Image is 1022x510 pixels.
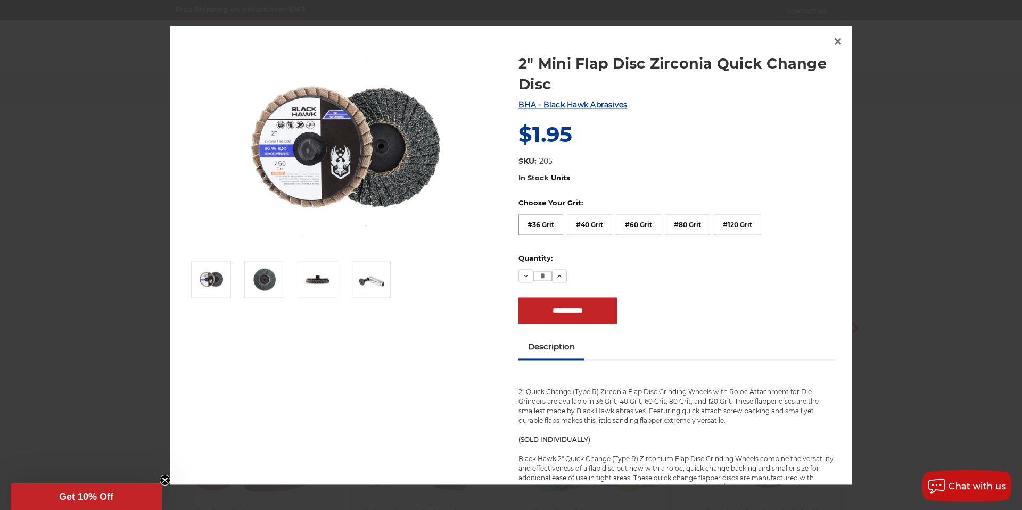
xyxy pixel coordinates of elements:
[518,253,835,264] label: Quantity:
[518,53,835,95] a: 2" Mini Flap Disc Zirconia Quick Change Disc
[833,31,843,52] span: ×
[518,335,584,358] a: Description
[160,475,170,486] button: Close teaser
[251,266,278,292] img: BHA 2" Zirconia Flap Disc, 60 Grit, for Efficient Surface Blending
[518,121,572,147] span: $1.95
[518,173,549,182] span: In Stock
[304,266,331,292] img: Side View of BHA 2-Inch Quick Change Flap Disc with Male Roloc Connector for Die Grinders
[518,436,590,444] strong: (SOLD INDIVIDUALLY)
[239,42,452,255] img: Black Hawk Abrasives 2-inch Zirconia Flap Disc with 60 Grit Zirconia for Smooth Finishing
[551,173,570,182] span: Units
[922,470,1011,502] button: Chat with us
[518,198,835,209] label: Choose Your Grit:
[829,34,846,51] a: Close
[11,483,162,510] div: Get 10% OffClose teaser
[518,156,537,168] dt: SKU:
[198,266,225,292] img: Black Hawk Abrasives 2-inch Zirconia Flap Disc with 60 Grit Zirconia for Smooth Finishing
[358,266,384,292] img: 2" Quick Change Flap Disc Mounted on Die Grinder for Precision Metal Work
[949,481,1006,491] span: Chat with us
[539,156,553,168] dd: 205
[59,491,113,502] span: Get 10% Off
[518,100,628,110] a: BHA - Black Hawk Abrasives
